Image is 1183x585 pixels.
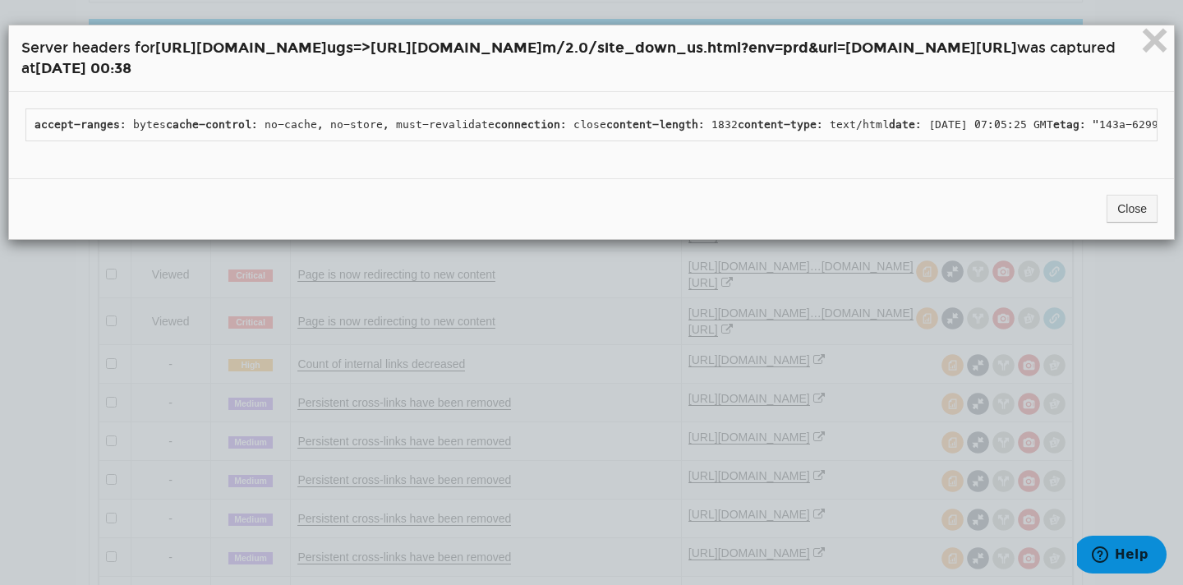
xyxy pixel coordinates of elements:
[327,39,353,57] span: ugs
[1140,12,1169,67] span: ×
[889,118,915,131] strong: date
[21,38,1162,79] h4: Server headers for was captured at
[1077,536,1167,577] iframe: Opens a widget where you can find more information
[35,118,120,131] strong: accept-ranges
[1053,118,1079,131] strong: etag
[818,39,1017,57] span: url=[DOMAIN_NAME][URL]
[155,39,1017,57] strong: =>
[35,59,131,77] strong: [DATE] 00:38
[606,118,698,131] strong: content-length
[1140,26,1169,59] button: Close
[1107,195,1158,223] button: Close
[738,118,817,131] strong: content-type
[495,118,560,131] strong: connection
[542,39,818,57] span: m/2.0/site_down_us.html?env=prd&
[371,39,542,57] span: [URL][DOMAIN_NAME]
[166,118,251,131] strong: cache-control
[155,39,327,57] span: [URL][DOMAIN_NAME]
[25,108,1158,141] pre: : bytes : no-cache, no-store, must-revalidate : close : 1832 : text/html : [DATE] 07:05:25 GMT : ...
